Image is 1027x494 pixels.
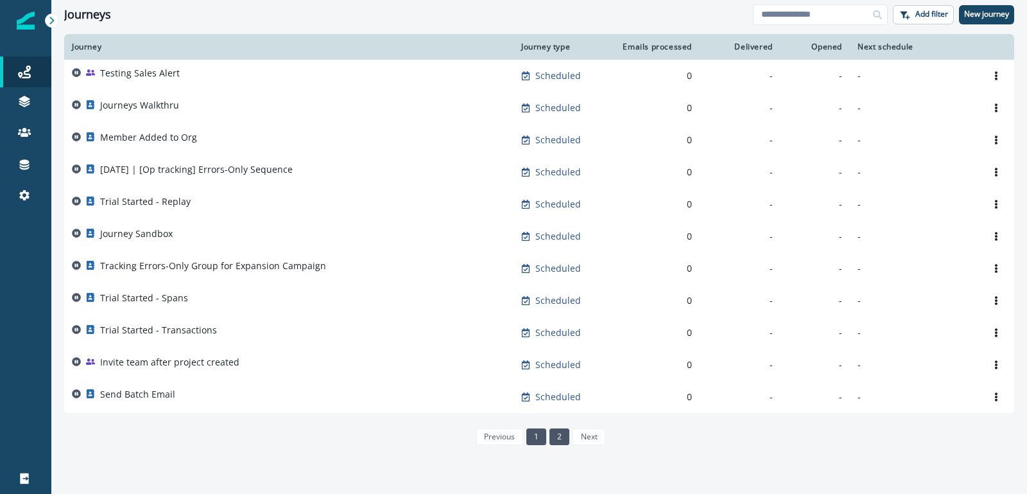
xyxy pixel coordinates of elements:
img: Inflection [17,12,35,30]
a: Send Batch EmailScheduled0---Options [64,381,1014,413]
div: - [788,326,842,339]
div: - [707,262,773,275]
p: - [858,326,971,339]
p: Scheduled [535,69,581,82]
div: - [788,230,842,243]
div: 0 [617,198,692,211]
div: 0 [617,391,692,403]
div: - [707,391,773,403]
p: Scheduled [535,294,581,307]
div: - [788,69,842,82]
div: 0 [617,69,692,82]
div: - [788,391,842,403]
p: - [858,198,971,211]
div: 0 [617,166,692,179]
p: Add filter [915,10,948,19]
p: - [858,166,971,179]
p: Trial Started - Replay [100,195,191,208]
p: Scheduled [535,101,581,114]
p: [DATE] | [Op tracking] Errors-Only Sequence [100,163,293,176]
div: - [707,166,773,179]
p: - [858,391,971,403]
div: 0 [617,294,692,307]
div: Delivered [707,42,773,52]
a: Trial Started - ReplayScheduled0---Options [64,188,1014,220]
div: - [788,134,842,146]
button: Options [986,259,1006,278]
p: - [858,294,971,307]
div: 0 [617,262,692,275]
div: 0 [617,326,692,339]
p: - [858,69,971,82]
p: Testing Sales Alert [100,67,180,80]
a: Member Added to OrgScheduled0---Options [64,124,1014,156]
div: - [707,134,773,146]
div: Journey type [521,42,602,52]
p: Journeys Walkthru [100,99,179,112]
div: Emails processed [617,42,692,52]
p: Journey Sandbox [100,227,173,240]
a: Testing Sales AlertScheduled0---Options [64,60,1014,92]
button: New journey [959,5,1014,24]
div: - [788,198,842,211]
button: Options [986,66,1006,85]
button: Add filter [893,5,954,24]
p: Scheduled [535,166,581,179]
div: - [788,358,842,371]
div: 0 [617,358,692,371]
p: Scheduled [535,326,581,339]
div: 0 [617,230,692,243]
button: Options [986,195,1006,214]
div: Opened [788,42,842,52]
div: - [707,294,773,307]
p: New journey [964,10,1009,19]
p: Trial Started - Spans [100,292,188,304]
p: Scheduled [535,198,581,211]
p: Scheduled [535,358,581,371]
p: Scheduled [535,134,581,146]
div: - [707,69,773,82]
p: Invite team after project created [100,356,239,369]
p: Scheduled [535,391,581,403]
a: Trial Started - TransactionsScheduled0---Options [64,317,1014,349]
div: 0 [617,101,692,114]
p: - [858,230,971,243]
div: - [788,166,842,179]
p: - [858,101,971,114]
button: Options [986,227,1006,246]
button: Options [986,387,1006,407]
a: Journeys WalkthruScheduled0---Options [64,92,1014,124]
div: - [707,198,773,211]
a: Previous page [476,428,522,445]
h1: Journeys [64,8,111,22]
div: - [707,326,773,339]
div: - [788,294,842,307]
button: Options [986,163,1006,182]
p: Scheduled [535,230,581,243]
div: - [707,101,773,114]
a: Tracking Errors-Only Group for Expansion CampaignScheduled0---Options [64,252,1014,285]
div: - [788,101,842,114]
button: Options [986,355,1006,375]
button: Options [986,130,1006,150]
p: - [858,134,971,146]
div: Next schedule [858,42,971,52]
a: Invite team after project createdScheduled0---Options [64,349,1014,381]
button: Options [986,323,1006,342]
div: 0 [617,134,692,146]
p: Send Batch Email [100,388,175,401]
div: Journey [72,42,506,52]
p: Tracking Errors-Only Group for Expansion Campaign [100,260,326,272]
p: - [858,262,971,275]
ul: Pagination [473,428,605,445]
a: [DATE] | [Op tracking] Errors-Only SequenceScheduled0---Options [64,156,1014,188]
p: - [858,358,971,371]
button: Options [986,98,1006,118]
button: Options [986,291,1006,310]
div: - [707,358,773,371]
a: Page 1 [526,428,546,445]
a: Page 2 is your current page [549,428,569,445]
p: Member Added to Org [100,131,197,144]
a: Journey SandboxScheduled0---Options [64,220,1014,252]
div: - [788,262,842,275]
